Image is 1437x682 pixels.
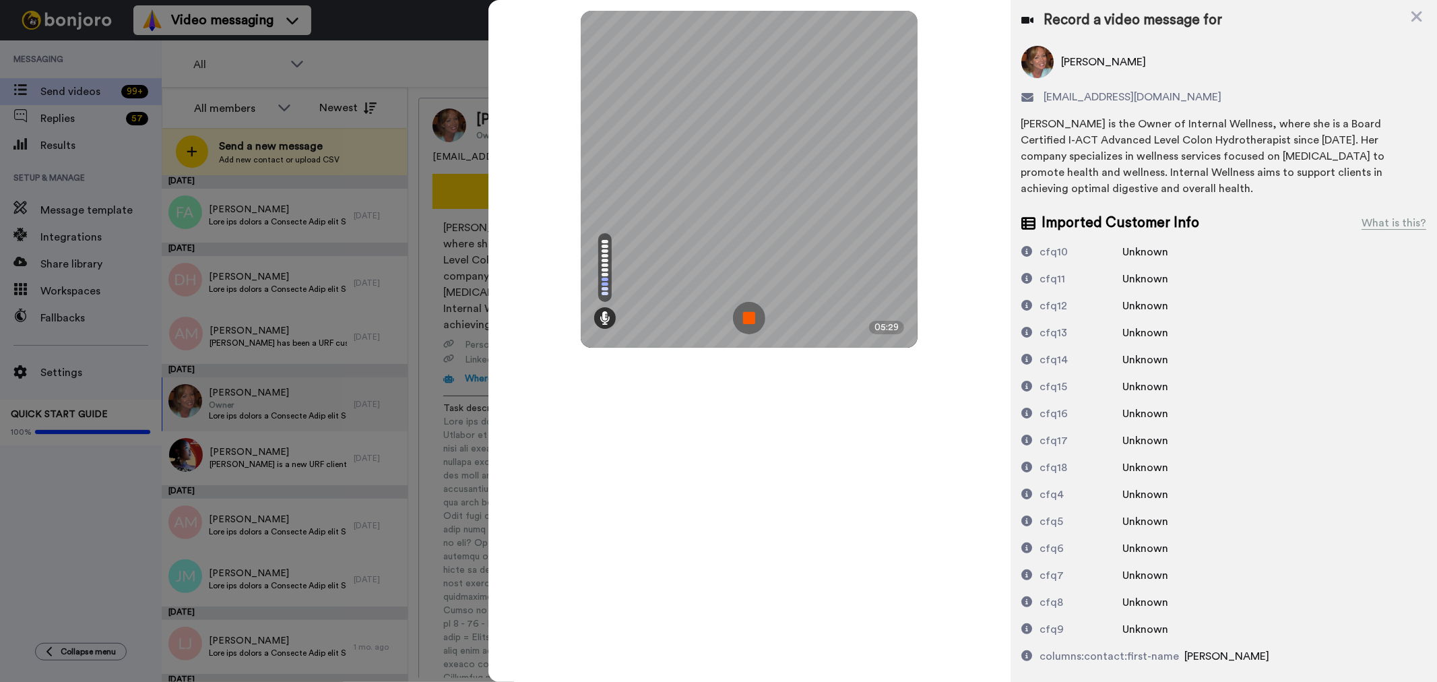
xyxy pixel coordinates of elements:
span: Unknown [1122,408,1168,419]
div: [PERSON_NAME] is the Owner of Internal Wellness, where she is a Board Certified I-ACT Advanced Le... [1021,116,1426,197]
span: Unknown [1122,489,1168,500]
div: cfq5 [1040,514,1064,530]
span: Unknown [1122,247,1168,257]
div: columns:contact:first-name [1040,648,1180,664]
div: cfq4 [1040,487,1064,503]
span: Unknown [1122,624,1168,635]
div: cfq18 [1040,460,1068,476]
div: What is this? [1362,215,1426,231]
div: cfq10 [1040,244,1068,260]
div: cfq15 [1040,379,1068,395]
div: cfq11 [1040,271,1066,287]
span: Unknown [1122,597,1168,608]
span: Unknown [1122,274,1168,284]
span: Unknown [1122,354,1168,365]
img: ic_record_stop.svg [733,302,765,334]
span: Unknown [1122,462,1168,473]
div: cfq12 [1040,298,1068,314]
div: 05:29 [869,321,904,334]
div: cfq9 [1040,621,1064,638]
span: Unknown [1122,570,1168,581]
span: [PERSON_NAME] [1185,651,1270,662]
div: cfq17 [1040,433,1068,449]
div: cfq13 [1040,325,1068,341]
span: Unknown [1122,435,1168,446]
span: Unknown [1122,301,1168,311]
span: Unknown [1122,516,1168,527]
span: [EMAIL_ADDRESS][DOMAIN_NAME] [1044,89,1222,105]
div: cfq16 [1040,406,1068,422]
span: Unknown [1122,543,1168,554]
div: cfq7 [1040,567,1064,584]
span: Unknown [1122,328,1168,338]
div: cfq8 [1040,594,1064,611]
span: Imported Customer Info [1042,213,1200,233]
div: cfq6 [1040,540,1064,557]
span: Unknown [1122,381,1168,392]
div: cfq14 [1040,352,1068,368]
